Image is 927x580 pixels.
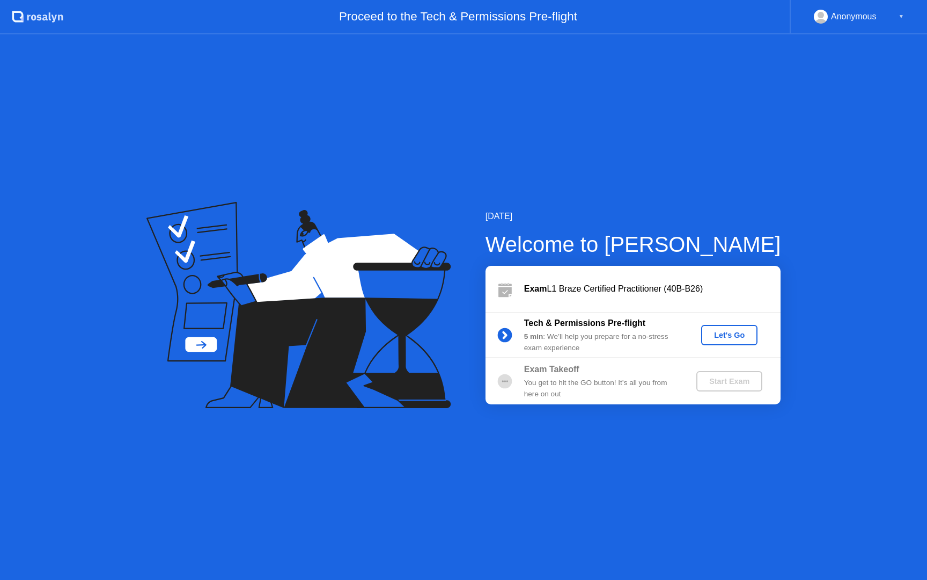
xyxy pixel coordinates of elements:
[701,377,758,386] div: Start Exam
[524,331,679,353] div: : We’ll help you prepare for a no-stress exam experience
[524,284,547,293] b: Exam
[524,378,679,400] div: You get to hit the GO button! It’s all you from here on out
[524,365,579,374] b: Exam Takeoff
[524,318,645,328] b: Tech & Permissions Pre-flight
[701,325,757,345] button: Let's Go
[696,371,762,392] button: Start Exam
[524,332,543,340] b: 5 min
[485,228,781,260] div: Welcome to [PERSON_NAME]
[485,210,781,223] div: [DATE]
[524,282,781,295] div: L1 Braze Certified Practitioner (40B-B26)
[831,10,877,24] div: Anonymous
[899,10,904,24] div: ▼
[705,331,753,339] div: Let's Go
